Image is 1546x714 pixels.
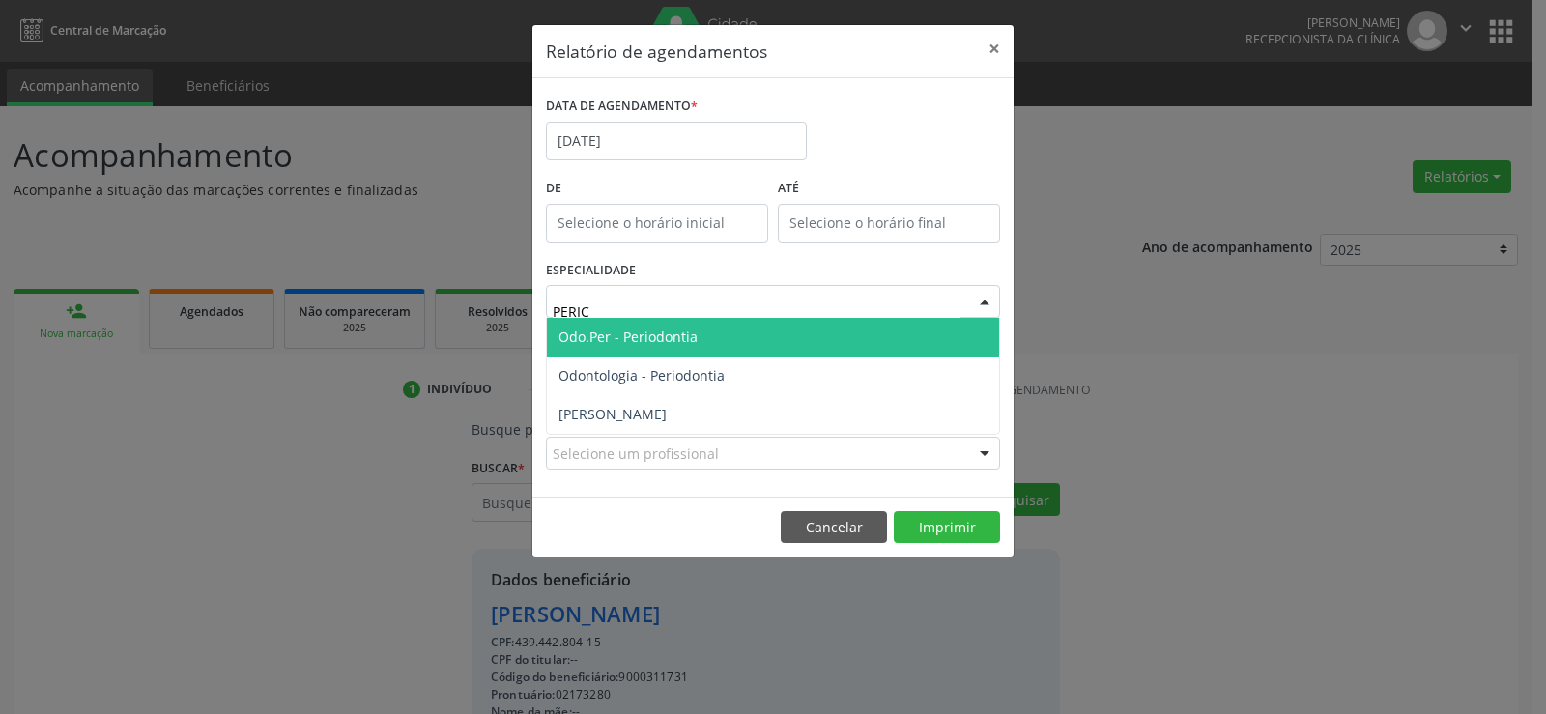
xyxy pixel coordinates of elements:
[781,511,887,544] button: Cancelar
[894,511,1000,544] button: Imprimir
[546,122,807,160] input: Selecione uma data ou intervalo
[546,92,698,122] label: DATA DE AGENDAMENTO
[546,204,768,243] input: Selecione o horário inicial
[975,25,1014,72] button: Close
[778,204,1000,243] input: Selecione o horário final
[778,174,1000,204] label: ATÉ
[546,256,636,286] label: ESPECIALIDADE
[558,405,667,423] span: [PERSON_NAME]
[546,39,767,64] h5: Relatório de agendamentos
[558,366,725,385] span: Odontologia - Periodontia
[553,292,960,330] input: Seleciona uma especialidade
[546,174,768,204] label: De
[553,443,719,464] span: Selecione um profissional
[558,328,698,346] span: Odo.Per - Periodontia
